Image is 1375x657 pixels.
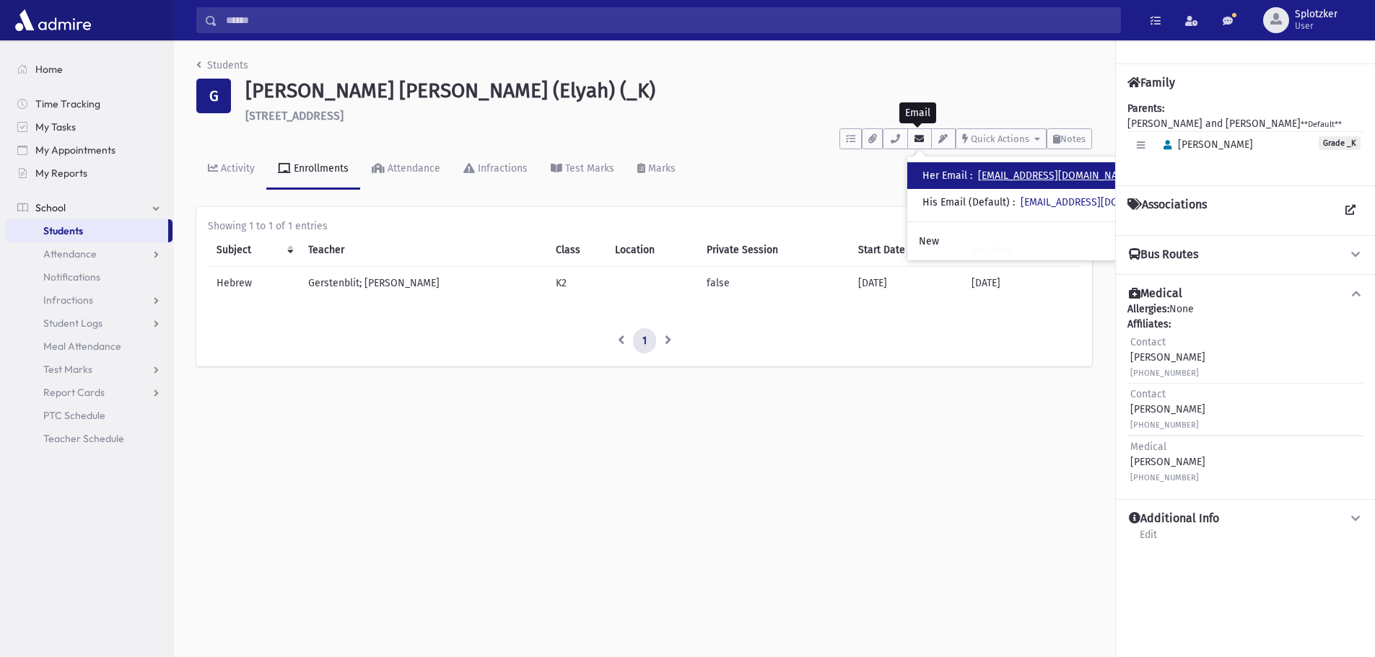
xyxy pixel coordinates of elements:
[1127,247,1363,263] button: Bus Routes
[196,59,248,71] a: Students
[1127,198,1207,224] h4: Associations
[1021,196,1177,208] a: [EMAIL_ADDRESS][DOMAIN_NAME]
[6,427,173,450] a: Teacher Schedule
[1127,511,1363,526] button: Additional Info
[6,312,173,335] a: Student Logs
[1127,318,1171,330] b: Affiliates:
[43,317,102,330] span: Student Logs
[6,219,168,242] a: Students
[6,404,173,427] a: PTC Schedule
[970,169,972,182] span: :
[43,363,92,376] span: Test Marks
[1295,9,1337,20] span: Splotzker
[6,92,173,115] a: Time Tracking
[300,234,547,267] th: Teacher
[547,234,606,267] th: Class
[6,138,173,162] a: My Appointments
[1319,136,1361,150] span: Grade _K
[1127,101,1363,174] div: [PERSON_NAME] and [PERSON_NAME]
[196,58,248,79] nav: breadcrumb
[850,266,964,299] td: [DATE]
[1130,388,1166,400] span: Contact
[1127,76,1175,89] h4: Family
[1047,128,1092,149] button: Notes
[1060,133,1086,144] span: Notes
[35,144,115,156] span: My Appointments
[1127,286,1363,301] button: Medical
[978,169,1134,182] a: [EMAIL_ADDRESS][DOMAIN_NAME]
[291,162,349,175] div: Enrollments
[6,288,173,312] a: Infractions
[35,97,100,110] span: Time Tracking
[35,167,87,180] span: My Reports
[43,224,83,237] span: Students
[208,266,300,299] td: Hebrew
[850,234,964,267] th: Start Date
[922,195,1177,210] div: His Email (Default)
[43,340,121,353] span: Meal Attendance
[245,79,1092,103] h1: [PERSON_NAME] [PERSON_NAME] (Elyah) (_K)
[1129,247,1198,263] h4: Bus Routes
[971,133,1029,144] span: Quick Actions
[12,6,95,35] img: AdmirePro
[300,266,547,299] td: Gerstenblit; [PERSON_NAME]
[956,128,1047,149] button: Quick Actions
[562,162,614,175] div: Test Marks
[1127,303,1169,315] b: Allergies:
[899,102,936,123] div: Email
[208,219,1081,234] div: Showing 1 to 1 of 1 entries
[1129,286,1182,301] h4: Medical
[1337,198,1363,224] a: View all Associations
[539,149,626,190] a: Test Marks
[698,234,850,267] th: Private Session
[1130,473,1199,482] small: [PHONE_NUMBER]
[6,335,173,358] a: Meal Attendance
[645,162,676,175] div: Marks
[208,234,300,267] th: Subject
[1129,511,1219,526] h4: Additional Info
[196,149,266,190] a: Activity
[452,149,539,190] a: Infractions
[922,168,1134,183] div: Her Email
[6,381,173,404] a: Report Cards
[35,201,66,214] span: School
[907,228,1188,255] a: New
[217,7,1120,33] input: Search
[385,162,440,175] div: Attendance
[43,247,97,260] span: Attendance
[698,266,850,299] td: false
[1130,387,1205,432] div: [PERSON_NAME]
[547,266,606,299] td: K2
[43,386,105,399] span: Report Cards
[1130,369,1199,378] small: [PHONE_NUMBER]
[1127,102,1164,115] b: Parents:
[1295,20,1337,32] span: User
[360,149,452,190] a: Attendance
[35,120,76,133] span: My Tasks
[6,358,173,381] a: Test Marks
[6,115,173,138] a: My Tasks
[1130,335,1205,380] div: [PERSON_NAME]
[1130,439,1205,485] div: [PERSON_NAME]
[1130,420,1199,430] small: [PHONE_NUMBER]
[6,58,173,81] a: Home
[475,162,528,175] div: Infractions
[606,234,698,267] th: Location
[963,266,1081,299] td: [DATE]
[43,270,100,283] span: Notifications
[43,409,105,422] span: PTC Schedule
[6,265,173,288] a: Notifications
[1157,138,1253,151] span: [PERSON_NAME]
[1013,196,1015,208] span: :
[35,63,63,76] span: Home
[6,196,173,219] a: School
[43,432,124,445] span: Teacher Schedule
[633,328,656,354] a: 1
[626,149,687,190] a: Marks
[1130,441,1166,453] span: Medical
[43,294,93,307] span: Infractions
[6,162,173,185] a: My Reports
[1127,301,1363,488] div: None
[6,242,173,265] a: Attendance
[245,109,1092,123] h6: [STREET_ADDRESS]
